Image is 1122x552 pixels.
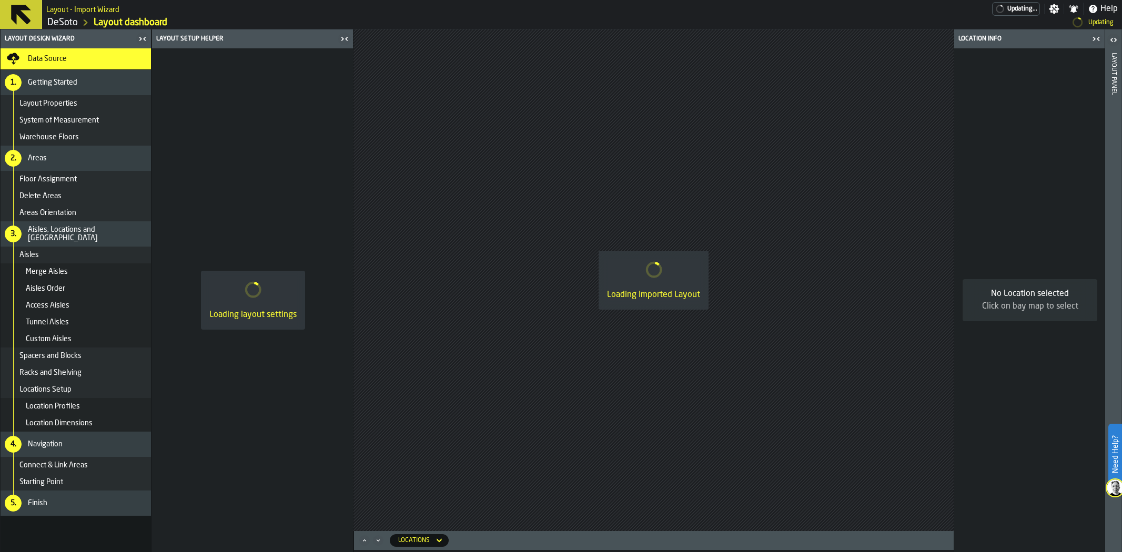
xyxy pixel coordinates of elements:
[26,284,65,293] span: Aisles Order
[1,29,152,48] header: Layout Design Wizard
[1,171,152,188] li: menu Floor Assignment
[1106,32,1121,50] label: button-toggle-Open
[1045,4,1064,14] label: button-toggle-Settings
[5,226,22,242] div: 3.
[1,297,152,314] li: menu Access Aisles
[28,55,67,63] span: Data Source
[47,17,78,28] a: link-to-/wh/i/53489ce4-9a4e-4130-9411-87a947849922
[209,309,297,321] div: Loading layout settings
[372,535,385,546] button: Minimize
[1088,19,1114,26] div: Updating
[46,16,559,29] nav: Breadcrumb
[5,74,22,91] div: 1.
[971,288,1089,300] div: No Location selected
[1110,50,1117,549] div: Layout panel
[94,17,167,28] a: link-to-/wh/i/53489ce4-9a4e-4130-9411-87a947849922/designer
[19,478,63,486] span: Starting Point
[19,251,39,259] span: Aisles
[5,436,22,453] div: 4.
[992,2,1040,16] a: link-to-/wh/i/53489ce4-9a4e-4130-9411-87a947849922/pricing/
[992,2,1040,16] div: Menu Subscription
[1064,4,1083,14] label: button-toggle-Notifications
[1,221,152,247] li: menu Aisles, Locations and Bays
[1,398,152,415] li: menu Location Profiles
[1100,3,1118,15] span: Help
[1109,425,1121,484] label: Need Help?
[19,192,62,200] span: Delete Areas
[19,461,88,469] span: Connect & Link Areas
[19,385,72,394] span: Locations Setup
[152,29,354,48] header: Layout Setup Helper
[26,335,72,343] span: Custom Aisles
[607,289,700,301] div: Loading Imported Layout
[956,35,1089,43] div: Location Info
[1,331,152,347] li: menu Custom Aisles
[28,440,63,448] span: Navigation
[26,318,69,326] span: Tunnel Aisles
[1,263,152,280] li: menu Merge Aisles
[1,314,152,331] li: menu Tunnel Aisles
[1,474,152,490] li: menu Starting Point
[19,175,77,183] span: Floor Assignment
[1,129,152,146] li: menu Warehouse Floors
[358,535,371,546] button: Maximize
[19,352,82,360] span: Spacers and Blocks
[1,381,152,398] li: menu Locations Setup
[46,4,119,14] h2: Sub Title
[337,33,352,45] label: button-toggle-Close me
[19,133,79,141] span: Warehouse Floors
[398,537,430,544] div: DropdownMenuValue-locations
[390,534,449,547] div: DropdownMenuValue-locations
[1,146,152,171] li: menu Areas
[19,209,76,217] span: Areas Orientation
[26,402,80,411] span: Location Profiles
[1,112,152,129] li: menu System of Measurement
[1,70,152,95] li: menu Getting Started
[954,29,1106,48] header: Location Info
[1084,3,1122,15] label: button-toggle-Help
[1,364,152,381] li: menu Racks and Shelving
[1089,33,1104,45] label: button-toggle-Close me
[971,300,1089,313] div: Click on bay map to select
[28,154,47,162] span: Areas
[1105,29,1121,552] header: Layout panel
[1,188,152,205] li: menu Delete Areas
[1,95,152,112] li: menu Layout Properties
[19,116,99,125] span: System of Measurement
[3,35,135,43] div: Layout Design Wizard
[1,347,152,364] li: menu Spacers and Blocks
[1,48,152,70] li: menu Data Source
[1,490,152,516] li: menu Finish
[1,205,152,221] li: menu Areas Orientation
[1,432,152,457] li: menu Navigation
[28,499,47,507] span: Finish
[1007,5,1037,13] span: Updating...
[26,419,93,427] span: Location Dimensions
[5,495,22,512] div: 5.
[28,78,77,87] span: Getting Started
[154,35,337,43] div: Layout Setup Helper
[28,226,148,242] span: Aisles, Locations and [GEOGRAPHIC_DATA]
[19,369,82,377] span: Racks and Shelving
[1,457,152,474] li: menu Connect & Link Areas
[1,415,152,432] li: menu Location Dimensions
[26,301,69,310] span: Access Aisles
[5,150,22,167] div: 2.
[19,99,77,108] span: Layout Properties
[135,33,150,45] label: button-toggle-Close me
[26,268,68,276] span: Merge Aisles
[1,280,152,297] li: menu Aisles Order
[1,247,152,263] li: menu Aisles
